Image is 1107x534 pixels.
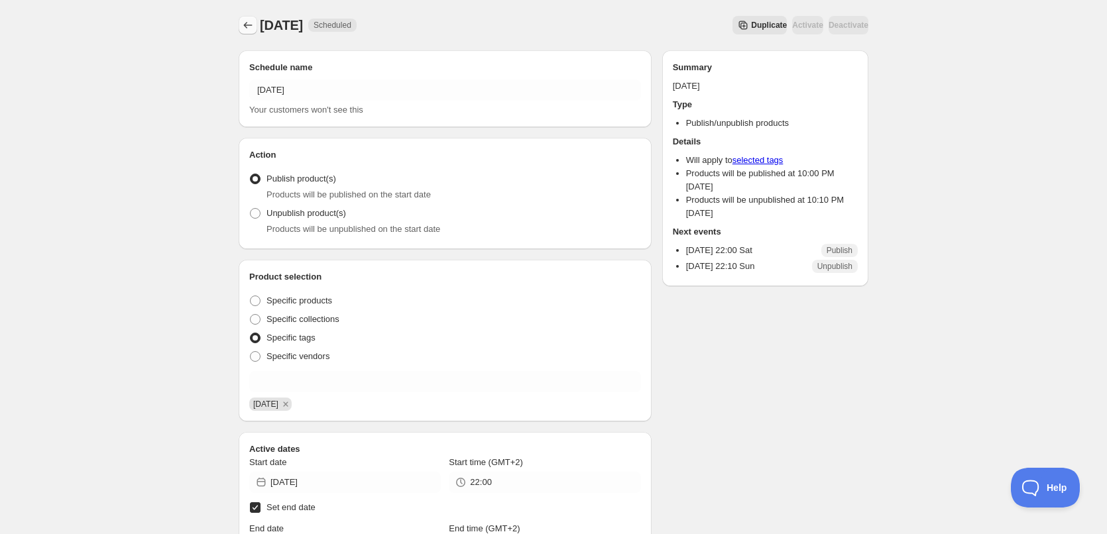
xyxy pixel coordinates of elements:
[253,400,278,409] span: 07/09/2025
[314,20,351,30] span: Scheduled
[266,502,316,512] span: Set end date
[732,155,784,165] a: selected tags
[673,225,858,239] h2: Next events
[751,20,787,30] span: Duplicate
[686,154,858,167] li: Will apply to
[280,398,292,410] button: Remove 07/09/2025
[673,135,858,148] h2: Details
[266,224,440,234] span: Products will be unpublished on the start date
[260,18,303,32] span: [DATE]
[266,189,431,199] span: Products will be published on the start date
[266,314,339,324] span: Specific collections
[266,295,332,305] span: Specific products
[673,80,858,93] p: [DATE]
[686,244,752,257] p: [DATE] 22:00 Sat
[827,245,852,256] span: Publish
[732,16,787,34] button: Secondary action label
[1011,468,1080,507] iframe: Toggle Customer Support
[686,193,858,220] li: Products will be unpublished at 10:10 PM [DATE]
[673,98,858,111] h2: Type
[449,457,523,467] span: Start time (GMT+2)
[686,167,858,193] li: Products will be published at 10:00 PM [DATE]
[239,16,257,34] button: Schedules
[249,148,641,162] h2: Action
[249,270,641,284] h2: Product selection
[266,174,336,184] span: Publish product(s)
[249,457,286,467] span: Start date
[817,261,852,272] span: Unpublish
[449,523,520,533] span: End time (GMT+2)
[686,117,858,130] li: Publish/unpublish products
[686,260,755,273] p: [DATE] 22:10 Sun
[266,351,329,361] span: Specific vendors
[266,208,346,218] span: Unpublish product(s)
[266,333,316,343] span: Specific tags
[249,105,363,115] span: Your customers won't see this
[249,523,284,533] span: End date
[249,61,641,74] h2: Schedule name
[249,443,641,456] h2: Active dates
[673,61,858,74] h2: Summary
